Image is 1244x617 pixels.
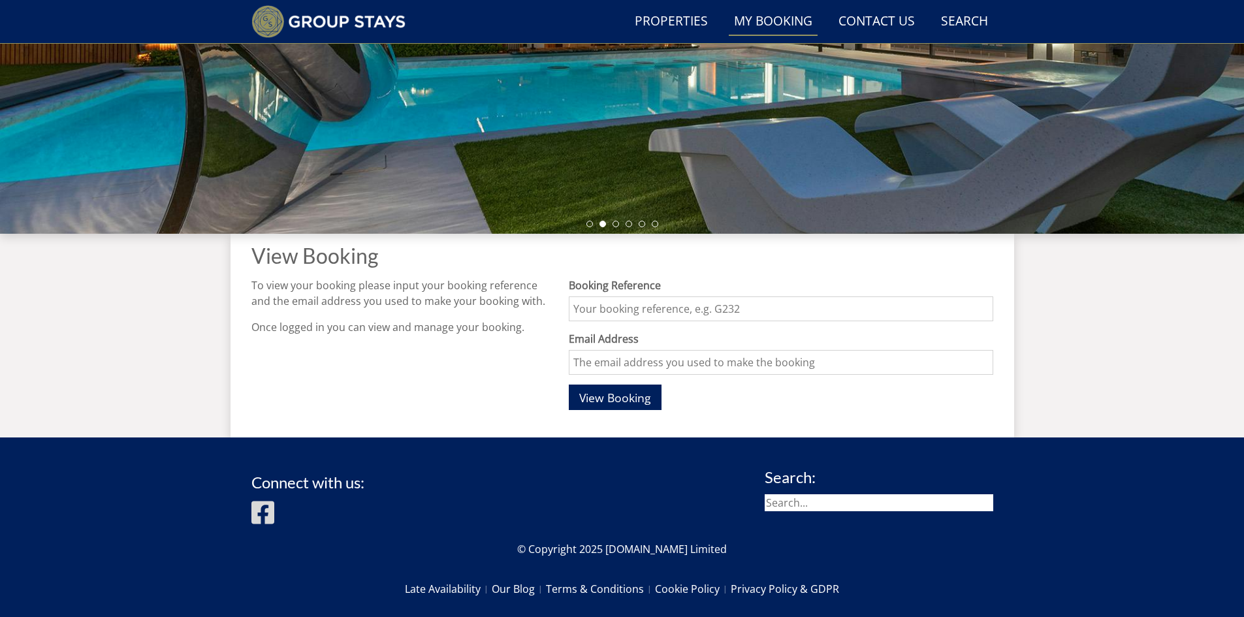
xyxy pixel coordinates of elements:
img: Group Stays [251,5,406,38]
a: Properties [630,7,713,37]
input: The email address you used to make the booking [569,350,993,375]
label: Email Address [569,331,993,347]
h1: View Booking [251,244,993,267]
a: Search [936,7,993,37]
a: Our Blog [492,578,546,600]
input: Search... [765,494,993,511]
h3: Search: [765,469,993,486]
a: Cookie Policy [655,578,731,600]
a: Late Availability [405,578,492,600]
a: Contact Us [833,7,920,37]
input: Your booking reference, e.g. G232 [569,296,993,321]
a: Terms & Conditions [546,578,655,600]
span: View Booking [579,390,651,405]
a: My Booking [729,7,818,37]
button: View Booking [569,385,662,410]
p: Once logged in you can view and manage your booking. [251,319,549,335]
img: Facebook [251,499,274,526]
p: To view your booking please input your booking reference and the email address you used to make y... [251,277,549,309]
h3: Connect with us: [251,474,364,491]
a: Privacy Policy & GDPR [731,578,839,600]
p: © Copyright 2025 [DOMAIN_NAME] Limited [251,541,993,557]
label: Booking Reference [569,277,993,293]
